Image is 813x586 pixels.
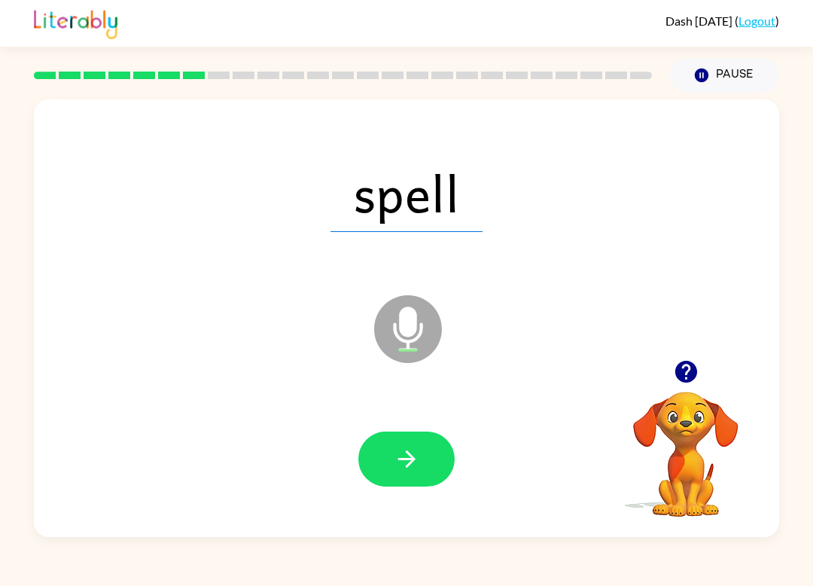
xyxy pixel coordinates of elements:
video: Your browser must support playing .mp4 files to use Literably. Please try using another browser. [611,368,761,519]
span: Dash [DATE] [665,14,735,28]
span: spell [330,154,483,232]
a: Logout [738,14,775,28]
button: Pause [670,58,779,93]
div: ( ) [665,14,779,28]
img: Literably [34,6,117,39]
